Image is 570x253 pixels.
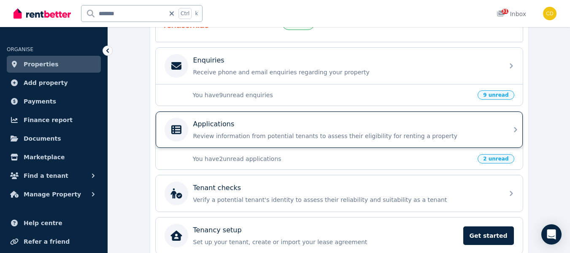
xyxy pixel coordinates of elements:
[7,93,101,110] a: Payments
[193,183,241,193] p: Tenant checks
[193,155,473,163] p: You have 2 unread applications
[156,112,523,148] a: ApplicationsReview information from potential tenants to assess their eligibility for renting a p...
[24,171,68,181] span: Find a tenant
[502,9,508,14] span: 31
[478,90,514,100] span: 9 unread
[193,55,224,65] p: Enquiries
[7,56,101,73] a: Properties
[7,130,101,147] a: Documents
[24,237,70,247] span: Refer a friend
[193,238,458,246] p: Set up your tenant, create or import your lease agreement
[478,154,514,163] span: 2 unread
[193,68,499,76] p: Receive phone and email enquiries regarding your property
[193,119,235,129] p: Applications
[193,132,499,140] p: Review information from potential tenants to assess their eligibility for renting a property
[24,78,68,88] span: Add property
[7,149,101,166] a: Marketplace
[156,48,523,84] a: EnquiriesReceive phone and email enquiries regarding your property
[24,115,73,125] span: Finance report
[24,59,59,69] span: Properties
[156,175,523,212] a: Tenant checksVerify a potential tenant's identity to assess their reliability and suitability as ...
[193,196,499,204] p: Verify a potential tenant's identity to assess their reliability and suitability as a tenant
[7,233,101,250] a: Refer a friend
[497,10,526,18] div: Inbox
[7,186,101,203] button: Manage Property
[14,7,71,20] img: RentBetter
[541,224,562,245] div: Open Intercom Messenger
[7,46,33,52] span: ORGANISE
[7,167,101,184] button: Find a tenant
[24,218,62,228] span: Help centre
[193,91,473,99] p: You have 9 unread enquiries
[24,133,61,144] span: Documents
[24,189,81,199] span: Manage Property
[193,225,242,235] p: Tenancy setup
[7,215,101,231] a: Help centre
[195,10,198,17] span: k
[24,152,65,162] span: Marketplace
[543,7,556,20] img: Chris Dimitropoulos
[7,74,101,91] a: Add property
[463,226,514,245] span: Get started
[24,96,56,106] span: Payments
[7,112,101,128] a: Finance report
[178,8,192,19] span: Ctrl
